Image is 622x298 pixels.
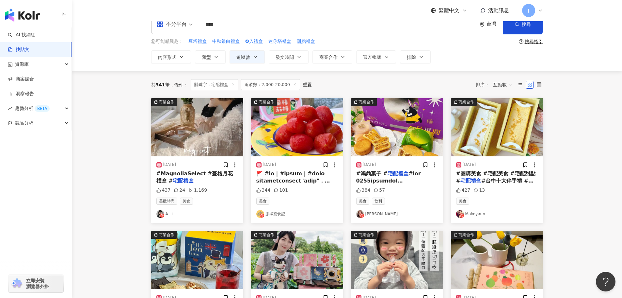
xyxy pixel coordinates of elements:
[230,50,265,63] button: 追蹤數
[460,178,481,184] mark: 宅配禮盒
[156,170,233,184] span: #MagnoliaSelect #蔓格月花禮盒 #
[188,38,207,45] span: 豆塔禮盒
[400,50,431,63] button: 排除
[356,187,371,194] div: 384
[528,7,529,14] span: J
[188,38,207,45] button: 豆塔禮盒
[151,98,243,156] img: post-image
[256,210,264,218] img: KOL Avatar
[312,50,352,63] button: 商業合作
[359,99,374,105] div: 商業合作
[151,231,243,289] img: post-image
[163,162,176,167] div: [DATE]
[269,50,309,63] button: 發文時間
[263,162,276,167] div: [DATE]
[8,76,34,82] a: 商案媒合
[180,198,193,205] span: 美食
[456,210,464,218] img: KOL Avatar
[151,98,243,156] div: post-image商業合作
[256,210,338,218] a: KOL Avatar派翠克食記
[473,187,485,194] div: 13
[151,50,191,63] button: 內容形式
[359,232,374,238] div: 商業合作
[480,22,485,27] span: environment
[151,38,183,45] span: 您可能感興趣：
[156,210,238,218] a: KOL AvatarA-Li
[522,22,531,27] span: 搜尋
[488,7,509,13] span: 活動訊息
[157,19,187,29] div: 不分平台
[241,79,300,90] span: 追蹤數：2,000-20,000
[191,79,238,90] span: 關鍵字：宅配禮盒
[156,210,164,218] img: KOL Avatar
[26,278,49,289] span: 立即安裝 瀏覽器外掛
[8,106,12,111] span: rise
[456,170,535,184] span: #團購美食 #宅配美食 #宅配甜點 #
[451,98,543,156] div: post-image商業合作
[363,162,376,167] div: [DATE]
[268,38,292,45] button: 迷你塔禮盒
[463,162,476,167] div: [DATE]
[8,46,29,53] a: 找貼文
[374,187,385,194] div: 57
[8,91,34,97] a: 洞察報告
[372,198,385,205] span: 飲料
[256,187,271,194] div: 344
[174,187,185,194] div: 24
[451,98,543,156] img: post-image
[10,278,23,289] img: chrome extension
[159,99,174,105] div: 商業合作
[274,187,288,194] div: 101
[157,21,163,27] span: appstore
[458,99,474,105] div: 商業合作
[319,55,338,60] span: 商業合作
[351,98,443,156] div: post-image商業合作
[456,187,470,194] div: 427
[297,38,315,45] span: 甜點禮盒
[351,231,443,289] img: post-image
[259,99,274,105] div: 商業合作
[245,38,263,45] span: ❹入禮盒
[356,50,396,63] button: 官方帳號
[35,105,50,112] div: BETA
[276,55,294,60] span: 發文時間
[236,55,250,60] span: 追蹤數
[15,101,50,116] span: 趨勢分析
[259,232,274,238] div: 商業合作
[456,198,469,205] span: 美食
[195,50,226,63] button: 類型
[388,170,408,177] mark: 宅配禮盒
[156,82,165,87] span: 341
[5,9,40,22] img: logo
[439,7,459,14] span: 繁體中文
[251,231,343,289] img: post-image
[15,116,33,131] span: 競品分析
[486,21,503,27] div: 台灣
[251,231,343,289] div: post-image商業合作
[451,231,543,289] div: post-image商業合作
[407,55,416,60] span: 排除
[188,187,207,194] div: 1,169
[451,231,543,289] img: post-image
[476,79,516,90] div: 排序：
[356,170,388,177] span: #鴻鼎菓子 #
[458,232,474,238] div: 商業合作
[268,38,291,45] span: 迷你塔禮盒
[151,82,170,87] div: 共 筆
[156,187,171,194] div: 437
[158,55,176,60] span: 內容形式
[151,231,243,289] div: post-image商業合作
[456,178,534,191] span: #台中十大伴手禮 #台中甜點
[251,98,343,156] img: post-image
[202,55,211,60] span: 類型
[251,98,343,156] div: post-image商業合作
[503,14,543,34] button: 搜尋
[212,38,240,45] button: 中秋銀白禮盒
[363,54,381,60] span: 官方帳號
[596,272,615,291] iframe: Help Scout Beacon - Open
[356,210,364,218] img: KOL Avatar
[173,178,194,184] mark: 宅配禮盒
[456,210,538,218] a: KOL AvatarMakoyaun
[519,39,523,44] span: question-circle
